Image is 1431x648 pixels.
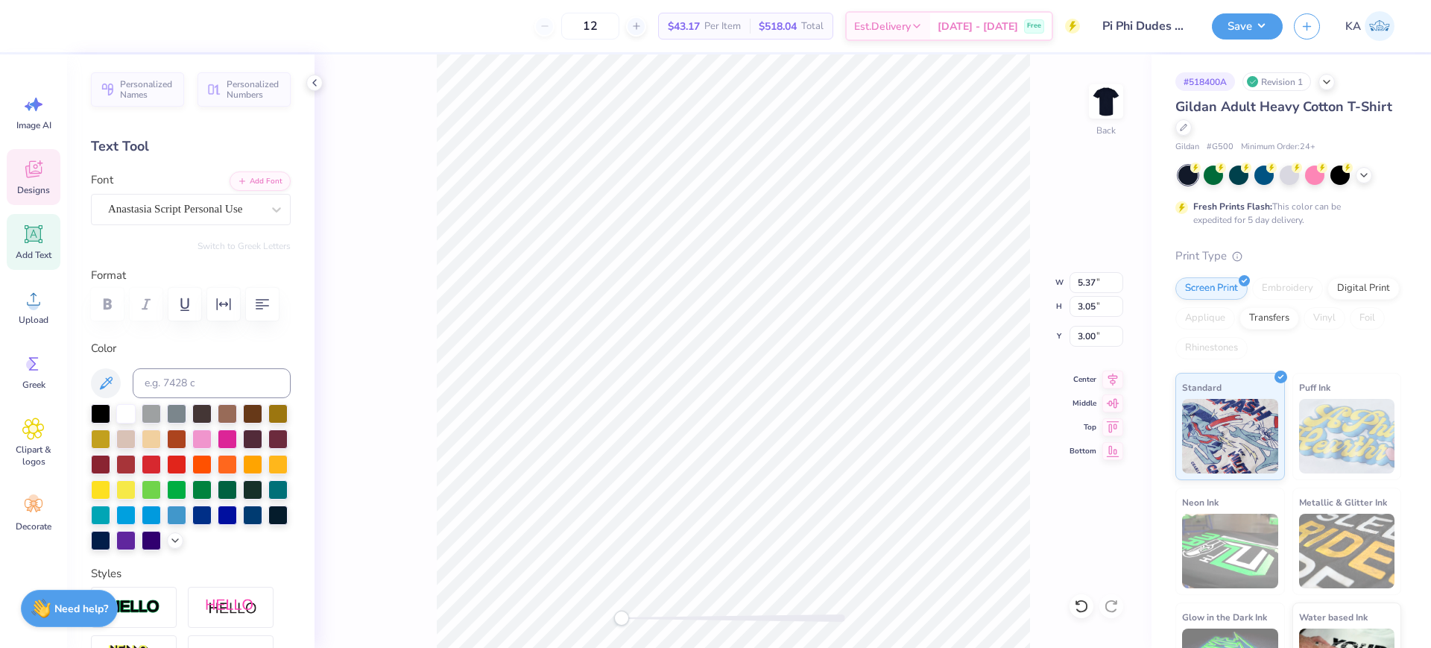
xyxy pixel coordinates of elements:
div: Print Type [1175,248,1401,265]
span: [DATE] - [DATE] [938,19,1018,34]
span: Minimum Order: 24 + [1241,141,1315,154]
span: KA [1345,18,1361,35]
label: Styles [91,565,121,582]
div: Digital Print [1327,277,1400,300]
span: Clipart & logos [9,444,58,468]
input: e.g. 7428 c [133,368,291,398]
span: Personalized Names [120,79,175,100]
span: Image AI [16,119,51,131]
label: Color [91,340,291,357]
div: This color can be expedited for 5 day delivery. [1193,200,1377,227]
img: Puff Ink [1299,399,1395,474]
div: Vinyl [1304,307,1345,330]
span: Total [801,19,824,34]
div: Accessibility label [614,611,629,626]
span: Upload [19,314,48,326]
input: – – [561,13,619,40]
label: Format [91,267,291,284]
span: Gildan Adult Heavy Cotton T-Shirt [1175,98,1392,116]
div: Transfers [1239,307,1299,330]
span: Top [1070,421,1096,433]
div: Applique [1175,307,1235,330]
strong: Need help? [54,602,108,616]
span: Per Item [704,19,741,34]
span: # G500 [1207,141,1233,154]
img: Metallic & Glitter Ink [1299,514,1395,588]
img: Kate Agsalon [1365,11,1394,41]
button: Personalized Names [91,72,184,107]
button: Save [1212,13,1283,40]
span: Center [1070,374,1096,386]
span: $43.17 [668,19,700,34]
span: Est. Delivery [854,19,911,34]
img: Stroke [108,599,160,616]
span: $518.04 [759,19,797,34]
span: Bottom [1070,445,1096,457]
div: Foil [1350,307,1385,330]
span: Water based Ink [1299,609,1368,625]
span: Neon Ink [1182,494,1219,510]
button: Add Font [230,172,291,191]
img: Neon Ink [1182,514,1278,588]
span: Standard [1182,380,1222,395]
div: Rhinestones [1175,337,1248,359]
a: KA [1339,11,1401,41]
span: Middle [1070,397,1096,409]
span: Glow in the Dark Ink [1182,609,1267,625]
span: Personalized Numbers [227,79,282,100]
span: Metallic & Glitter Ink [1299,494,1387,510]
span: Free [1027,21,1041,31]
label: Font [91,172,113,189]
button: Switch to Greek Letters [198,240,291,252]
img: Back [1091,86,1121,116]
button: Personalized Numbers [198,72,291,107]
span: Add Text [16,249,51,261]
div: Embroidery [1252,277,1323,300]
span: Greek [22,379,45,391]
div: # 518400A [1175,72,1235,91]
div: Text Tool [91,136,291,157]
img: Shadow [205,598,257,617]
span: Designs [17,184,50,196]
input: Untitled Design [1091,11,1201,41]
span: Puff Ink [1299,380,1330,395]
span: Decorate [16,520,51,532]
img: Standard [1182,399,1278,474]
div: Revision 1 [1242,72,1311,91]
div: Back [1096,124,1116,137]
span: Gildan [1175,141,1199,154]
strong: Fresh Prints Flash: [1193,201,1272,213]
div: Screen Print [1175,277,1248,300]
